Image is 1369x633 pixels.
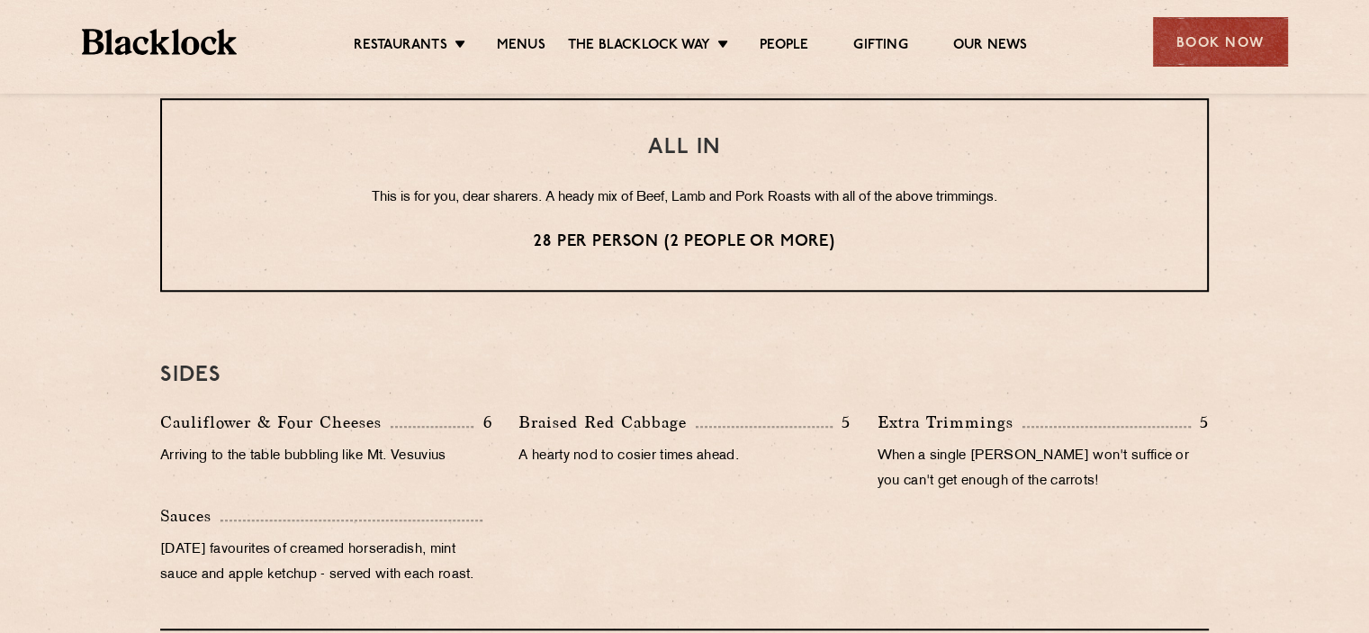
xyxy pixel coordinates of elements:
p: 5 [1191,411,1209,434]
p: Cauliflower & Four Cheeses [160,410,391,435]
h3: ALL IN [198,136,1171,159]
p: This is for you, dear sharers. A heady mix of Beef, Lamb and Pork Roasts with all of the above tr... [198,186,1171,210]
img: BL_Textured_Logo-footer-cropped.svg [82,29,238,55]
a: Menus [497,37,545,57]
p: 6 [473,411,491,434]
p: [DATE] favourites of creamed horseradish, mint sauce and apple ketchup - served with each roast. [160,538,491,588]
p: When a single [PERSON_NAME] won't suffice or you can't get enough of the carrots! [878,444,1209,494]
h3: SIDES [160,364,1209,387]
p: Braised Red Cabbage [518,410,696,435]
p: 5 [833,411,851,434]
p: Arriving to the table bubbling like Mt. Vesuvius [160,444,491,469]
a: Our News [953,37,1028,57]
a: People [760,37,808,57]
a: The Blacklock Way [568,37,710,57]
p: 28 per person (2 people or more) [198,231,1171,254]
a: Restaurants [354,37,447,57]
p: Extra Trimmings [878,410,1022,435]
a: Gifting [853,37,907,57]
p: A hearty nod to cosier times ahead. [518,444,850,469]
div: Book Now [1153,17,1288,67]
p: Sauces [160,503,221,529]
